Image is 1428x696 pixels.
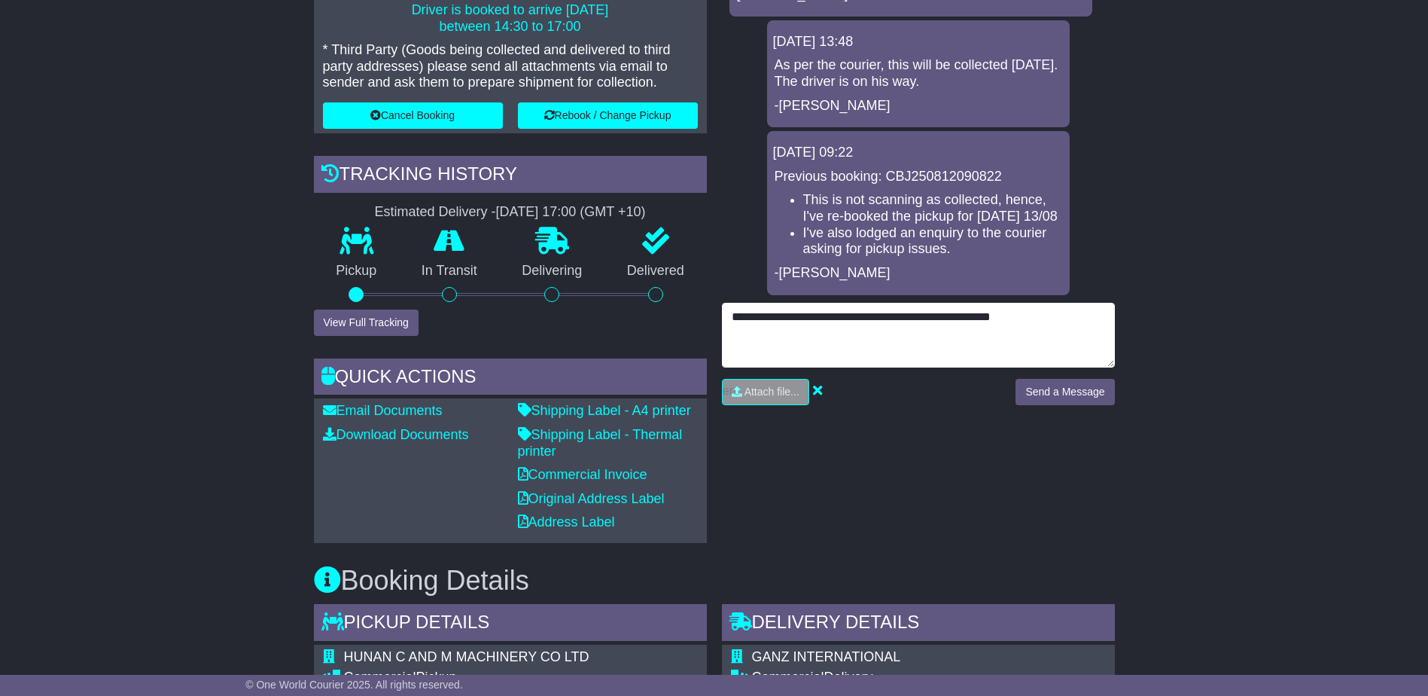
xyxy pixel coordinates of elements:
[803,192,1064,224] li: This is not scanning as collected, hence, I've re-booked the pickup for [DATE] 13/08
[314,566,1115,596] h3: Booking Details
[775,98,1062,114] p: -[PERSON_NAME]
[314,263,400,279] p: Pickup
[344,649,589,664] span: HUNAN C AND M MACHINERY CO LTD
[775,169,1062,185] p: Previous booking: CBJ250812090822
[500,263,605,279] p: Delivering
[518,403,691,418] a: Shipping Label - A4 printer
[518,514,615,530] a: Address Label
[314,156,707,197] div: Tracking history
[518,102,698,129] button: Rebook / Change Pickup
[314,359,707,399] div: Quick Actions
[314,204,707,221] div: Estimated Delivery -
[775,265,1062,282] p: -[PERSON_NAME]
[752,649,901,664] span: GANZ INTERNATIONAL
[722,604,1115,645] div: Delivery Details
[518,467,647,482] a: Commercial Invoice
[323,102,503,129] button: Cancel Booking
[344,670,416,685] span: Commercial
[314,310,419,336] button: View Full Tracking
[344,670,698,686] div: Pickup
[245,679,463,691] span: © One World Courier 2025. All rights reserved.
[604,263,707,279] p: Delivered
[314,604,707,645] div: Pickup Details
[775,57,1062,90] p: As per the courier, this will be collected [DATE]. The driver is on his way.
[323,427,469,442] a: Download Documents
[323,2,698,35] p: Driver is booked to arrive [DATE] between 14:30 to 17:00
[752,670,824,685] span: Commercial
[773,145,1064,161] div: [DATE] 09:22
[399,263,500,279] p: In Transit
[518,491,665,506] a: Original Address Label
[323,42,698,91] p: * Third Party (Goods being collected and delivered to third party addresses) please send all atta...
[518,427,683,459] a: Shipping Label - Thermal printer
[752,670,1001,686] div: Delivery
[1015,379,1114,405] button: Send a Message
[323,403,443,418] a: Email Documents
[773,34,1064,50] div: [DATE] 13:48
[496,204,646,221] div: [DATE] 17:00 (GMT +10)
[803,225,1064,258] li: I've also lodged an enquiry to the courier asking for pickup issues.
